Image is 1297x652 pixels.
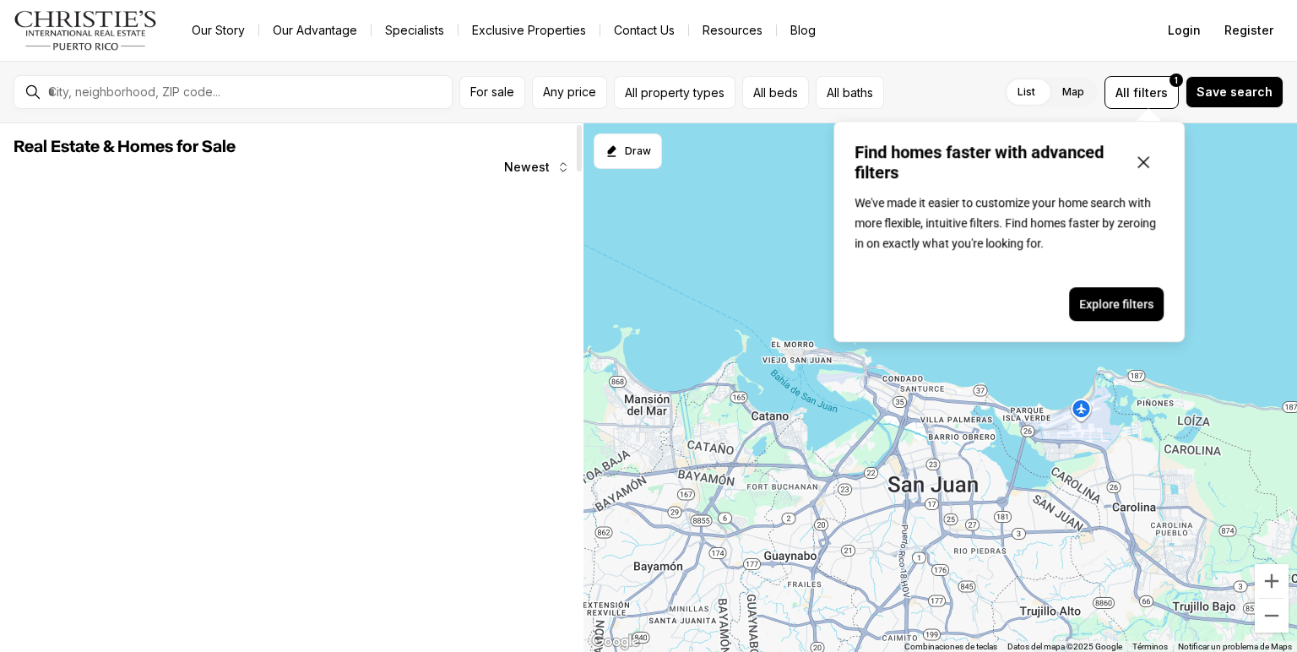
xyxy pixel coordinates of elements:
a: Exclusive Properties [459,19,600,42]
button: All property types [614,76,735,109]
button: For sale [459,76,525,109]
label: Map [1049,77,1098,107]
p: Find homes faster with advanced filters [855,142,1123,182]
span: Real Estate & Homes for Sale [14,139,236,155]
img: logo [14,10,158,51]
button: All baths [816,76,884,109]
a: Our Advantage [259,19,371,42]
button: Login [1158,14,1211,47]
button: Allfilters1 [1104,76,1179,109]
span: Datos del mapa ©2025 Google [1007,642,1122,651]
span: Any price [543,85,596,99]
p: We've made it easier to customize your home search with more flexible, intuitive filters. Find ho... [855,193,1164,253]
span: filters [1133,84,1168,101]
button: Close popover [1123,142,1164,182]
button: Contact Us [600,19,688,42]
span: Login [1168,24,1201,37]
button: Register [1214,14,1283,47]
a: Blog [777,19,829,42]
button: Newest [494,150,580,184]
a: Specialists [372,19,458,42]
button: Start drawing [594,133,662,169]
span: All [1115,84,1130,101]
a: Resources [689,19,776,42]
span: 1 [1175,73,1178,87]
span: Save search [1197,85,1273,99]
button: Save search [1186,76,1283,108]
a: Our Story [178,19,258,42]
span: Register [1224,24,1273,37]
button: All beds [742,76,809,109]
label: List [1004,77,1049,107]
button: Any price [532,76,607,109]
span: For sale [470,85,514,99]
span: Newest [504,160,550,174]
button: Explore filters [1069,287,1164,321]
